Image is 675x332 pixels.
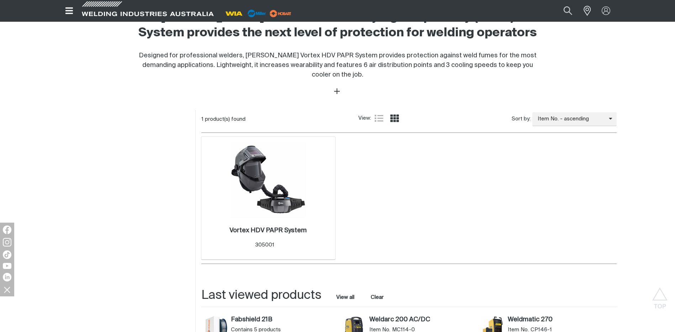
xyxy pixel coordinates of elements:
[547,3,580,19] input: Product name or item number...
[512,115,531,123] span: Sort by:
[268,11,294,16] a: miller
[231,316,336,324] a: Fabshield 21B
[255,242,274,248] span: 305001
[3,238,11,247] img: Instagram
[3,225,11,234] img: Facebook
[230,227,307,235] a: Vortex HDV PAPR System
[230,142,306,218] img: Vortex HDV PAPR System
[336,294,354,301] a: View all last viewed products
[1,284,13,296] img: hide socials
[201,116,358,123] div: 1
[652,287,668,304] button: Scroll to top
[3,273,11,281] img: LinkedIn
[556,3,580,19] button: Search products
[230,227,307,234] h2: Vortex HDV PAPR System
[268,8,294,19] img: miller
[3,250,11,259] img: TikTok
[369,292,385,302] button: Clear all last viewed products
[137,10,538,41] h2: [PERSON_NAME] Powered Air Purifying Respiratory (PAPR) System provides the next level of protecti...
[369,316,474,324] a: Weldarc 200 AC/DC
[532,115,609,123] span: Item No. - ascending
[3,263,11,269] img: YouTube
[139,52,537,78] span: Designed for professional welders, [PERSON_NAME] Vortex HDV PAPR System provides protection again...
[201,110,617,128] section: Product list controls
[375,114,383,123] a: List view
[358,114,371,123] span: View:
[205,116,246,122] span: product(s) found
[508,316,613,324] a: Weldmatic 270
[201,287,321,304] h2: Last viewed products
